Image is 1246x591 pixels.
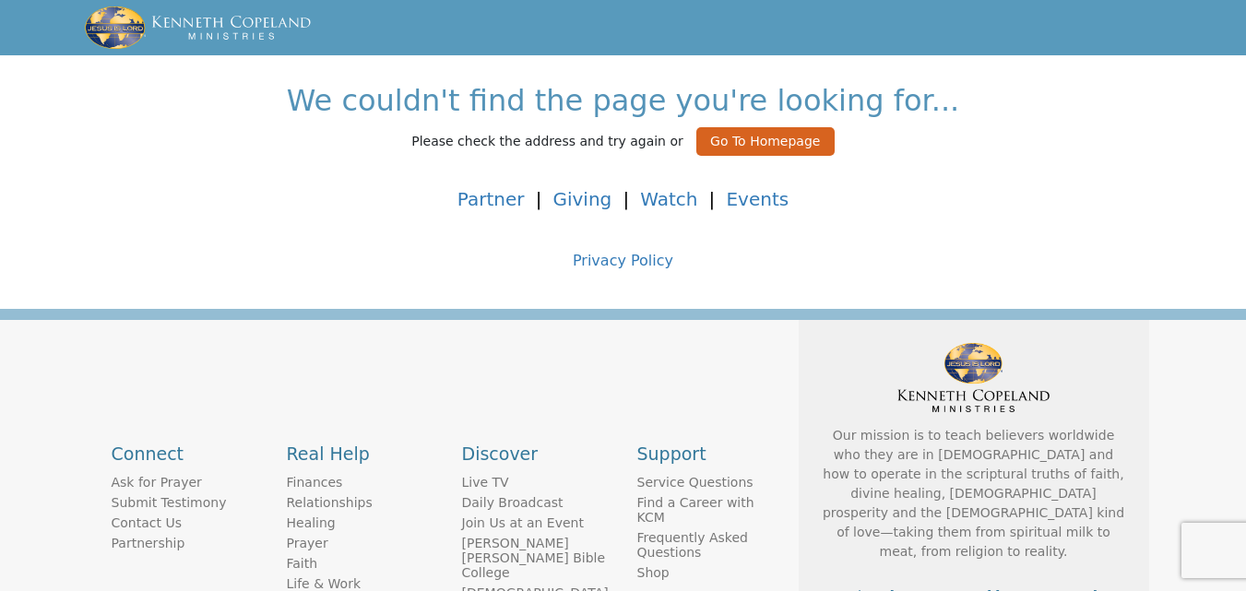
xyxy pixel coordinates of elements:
h2: Discover [462,443,610,465]
a: Ask for Prayer [112,472,259,492]
h1: We couldn't find the page you're looking for... [287,83,960,118]
a: Healing [287,513,434,533]
a: Relationships [287,492,434,513]
a: Frequently Asked Questions [637,527,785,562]
img: KCMCenterlineWebUse4ColorBlackText.png [897,343,1050,412]
span: | [703,188,722,210]
a: Join Us at an Event [462,513,610,533]
p: Please check the address and try again or [405,125,690,158]
h2: Connect [112,443,259,465]
img: brand [84,6,313,49]
h2: Real Help [287,443,434,465]
a: Submit Testimony [112,492,259,513]
span: | [616,188,635,210]
a: Service Questions [637,472,785,492]
h2: Support [637,443,785,465]
a: Watch [640,188,697,210]
a: Finances [287,472,434,492]
a: Shop [637,562,785,583]
a: Prayer [287,533,434,553]
a: Giving [552,188,611,210]
a: [PERSON_NAME] [PERSON_NAME] Bible College [462,533,610,583]
a: Find a Career with KCM [637,492,785,527]
a: Events [726,188,789,210]
a: Privacy Policy [573,250,673,272]
a: Partner [457,188,525,210]
a: Partnership [112,533,259,553]
a: Contact Us [112,513,259,533]
a: Live TV [462,472,610,492]
a: Daily Broadcast [462,492,610,513]
button: Go To Homepage [696,127,835,156]
span: | [529,188,549,210]
a: Faith [287,553,434,573]
p: Our mission is to teach believers worldwide who they are in [DEMOGRAPHIC_DATA] and how to operate... [822,426,1126,561]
